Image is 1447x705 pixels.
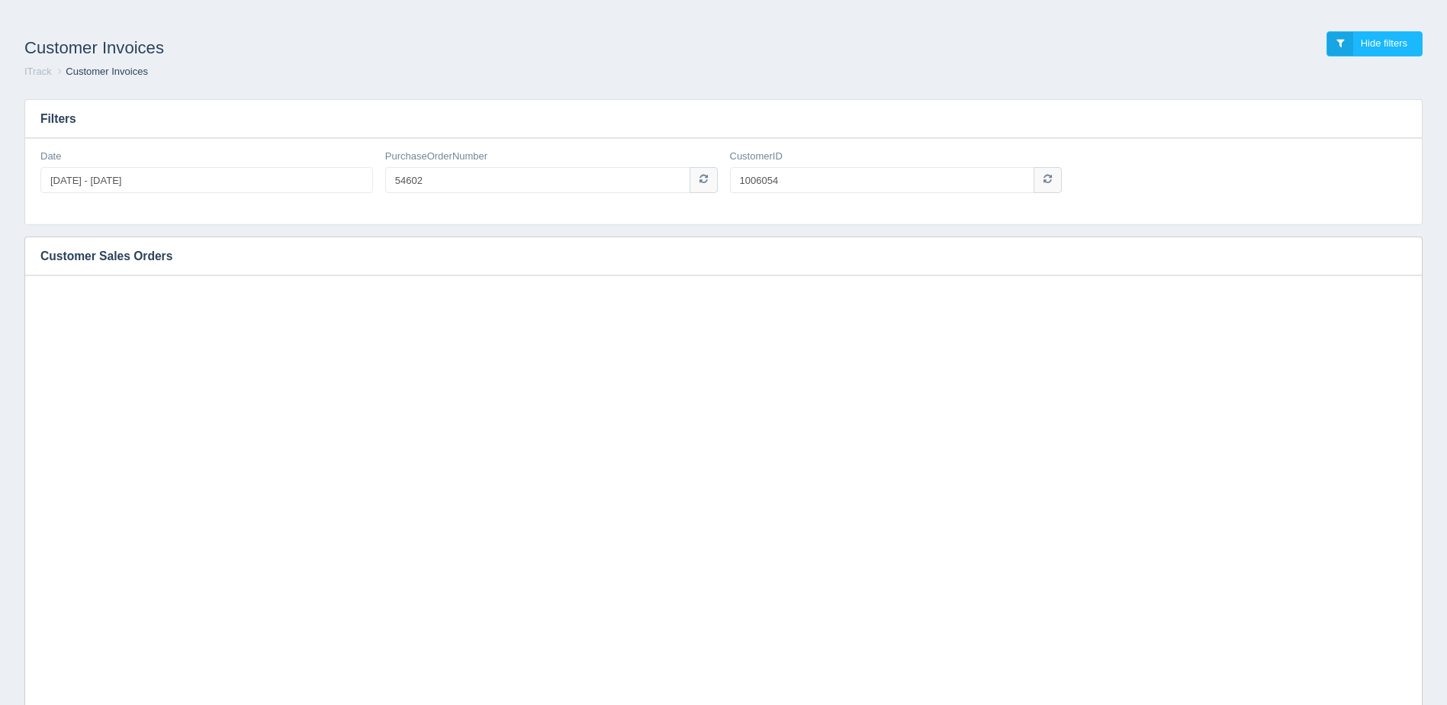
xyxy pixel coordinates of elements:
h3: Customer Sales Orders [25,237,1399,275]
span: Hide filters [1361,37,1407,49]
h3: Filters [25,100,1422,138]
h1: Customer Invoices [24,31,724,65]
label: Date [40,150,61,164]
label: CustomerID [730,150,783,164]
a: Hide filters [1326,31,1423,56]
label: PurchaseOrderNumber [385,150,487,164]
li: Customer Invoices [54,65,148,79]
a: ITrack [24,66,52,77]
